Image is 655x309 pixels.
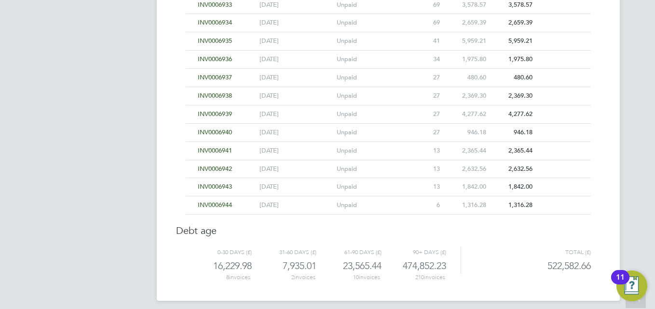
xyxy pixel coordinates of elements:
div: 27 [411,105,442,123]
ng-pluralize: invoices [424,274,445,281]
ng-pluralize: invoices [359,274,380,281]
div: 2,659.39 [489,14,535,32]
div: 1,975.80 [442,51,489,68]
div: 31-60 days (£) [252,246,316,258]
div: 2,632.56 [442,160,489,178]
div: 480.60 [489,69,535,87]
div: 5,959.21 [489,32,535,50]
div: [DATE] [257,160,334,178]
div: 2,369.30 [489,87,535,105]
div: [DATE] [257,87,334,105]
div: [DATE] [257,196,334,214]
span: INV0006940 [198,128,232,136]
div: 2,632.56 [489,160,535,178]
div: 1,842.00 [489,178,535,196]
div: [DATE] [257,178,334,196]
div: 61-90 days (£) [316,246,381,258]
span: INV0006944 [198,201,232,209]
div: 69 [411,14,442,32]
div: Unpaid [334,105,411,123]
div: 1,842.00 [442,178,489,196]
div: 6 [411,196,442,214]
div: 13 [411,178,442,196]
span: INV0006938 [198,91,232,100]
div: Unpaid [334,160,411,178]
span: 210 [415,274,424,281]
div: Unpaid [334,51,411,68]
div: [DATE] [257,14,334,32]
div: [DATE] [257,105,334,123]
div: [DATE] [257,51,334,68]
span: INV0006936 [198,55,232,63]
div: 480.60 [442,69,489,87]
span: INV0006933 [198,0,232,9]
div: Unpaid [334,178,411,196]
div: 27 [411,124,442,142]
div: 946.18 [442,124,489,142]
span: 10 [353,274,359,281]
div: [DATE] [257,69,334,87]
div: 946.18 [489,124,535,142]
div: Unpaid [334,196,411,214]
div: Unpaid [334,14,411,32]
span: INV0006943 [198,182,232,191]
ng-pluralize: invoices [229,274,250,281]
div: [DATE] [257,32,334,50]
div: 34 [411,51,442,68]
div: 27 [411,69,442,87]
div: 522,582.66 [461,258,591,274]
div: 1,316.28 [489,196,535,214]
div: 2,365.44 [489,142,535,160]
div: 27 [411,87,442,105]
div: 16,229.98 [187,258,252,274]
span: INV0006941 [198,146,232,154]
div: 0-30 days (£) [187,246,252,258]
div: Total (£) [461,246,591,258]
span: INV0006937 [198,73,232,81]
div: 4,277.62 [442,105,489,123]
ng-pluralize: invoices [294,274,315,281]
div: 41 [411,32,442,50]
span: 2 [291,274,294,281]
h3: Debt age [176,215,600,237]
div: Unpaid [334,32,411,50]
span: INV0006934 [198,18,232,26]
div: [DATE] [257,124,334,142]
div: 13 [411,142,442,160]
div: 11 [616,277,625,290]
span: INV0006939 [198,110,232,118]
div: Unpaid [334,142,411,160]
div: 5,959.21 [442,32,489,50]
div: Unpaid [334,124,411,142]
div: 7,935.01 [252,258,316,274]
div: Unpaid [334,87,411,105]
span: INV0006935 [198,37,232,45]
div: 2,365.44 [442,142,489,160]
div: 1,975.80 [489,51,535,68]
div: 23,565.44 [316,258,381,274]
div: 1,316.28 [442,196,489,214]
div: 13 [411,160,442,178]
div: Unpaid [334,69,411,87]
div: 2,659.39 [442,14,489,32]
span: INV0006942 [198,165,232,173]
div: 4,277.62 [489,105,535,123]
div: 90+ days (£) [382,246,446,258]
div: 2,369.30 [442,87,489,105]
button: Open Resource Center, 11 new notifications [616,270,647,301]
div: [DATE] [257,142,334,160]
span: 8 [226,274,229,281]
div: 474,852.23 [382,258,446,274]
